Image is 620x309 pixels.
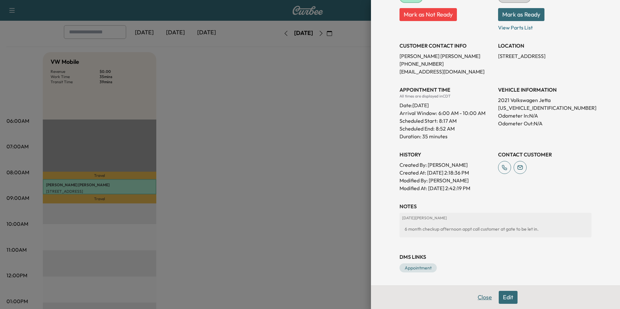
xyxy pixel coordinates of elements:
p: [PHONE_NUMBER] [399,60,493,68]
h3: History [399,151,493,158]
p: View Parts List [498,21,591,31]
p: Duration: 35 minutes [399,132,493,140]
button: Edit [499,291,518,304]
span: 6:00 AM - 10:00 AM [438,109,485,117]
p: 2021 Volkswagen Jetta [498,96,591,104]
button: Close [473,291,496,304]
h3: LOCATION [498,42,591,50]
button: Mark as Ready [498,8,544,21]
a: Appointment [399,263,437,272]
h3: APPOINTMENT TIME [399,86,493,94]
p: Scheduled End: [399,125,435,132]
p: Odometer In: N/A [498,112,591,120]
h3: CONTACT CUSTOMER [498,151,591,158]
p: Modified By : [PERSON_NAME] [399,177,493,184]
p: 8:17 AM [439,117,457,125]
p: [US_VEHICLE_IDENTIFICATION_NUMBER] [498,104,591,112]
p: 8:52 AM [436,125,455,132]
p: [STREET_ADDRESS] [498,52,591,60]
h3: VEHICLE INFORMATION [498,86,591,94]
p: Modified At : [DATE] 2:42:19 PM [399,184,493,192]
p: [PERSON_NAME] [PERSON_NAME] [399,52,493,60]
div: All times are displayed in CDT [399,94,493,99]
button: Mark as Not Ready [399,8,457,21]
p: Created At : [DATE] 2:18:36 PM [399,169,493,177]
p: Created By : [PERSON_NAME] [399,161,493,169]
div: Date: [DATE] [399,99,493,109]
h3: DMS Links [399,253,591,261]
p: [EMAIL_ADDRESS][DOMAIN_NAME] [399,68,493,75]
p: Scheduled Start: [399,117,438,125]
p: Odometer Out: N/A [498,120,591,127]
h3: CUSTOMER CONTACT INFO [399,42,493,50]
p: [DATE] | [PERSON_NAME] [402,215,589,221]
h3: NOTES [399,202,591,210]
div: 6 month checkup afternoon appt call customer at gate to be let in. [402,223,589,235]
p: Arrival Window: [399,109,493,117]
